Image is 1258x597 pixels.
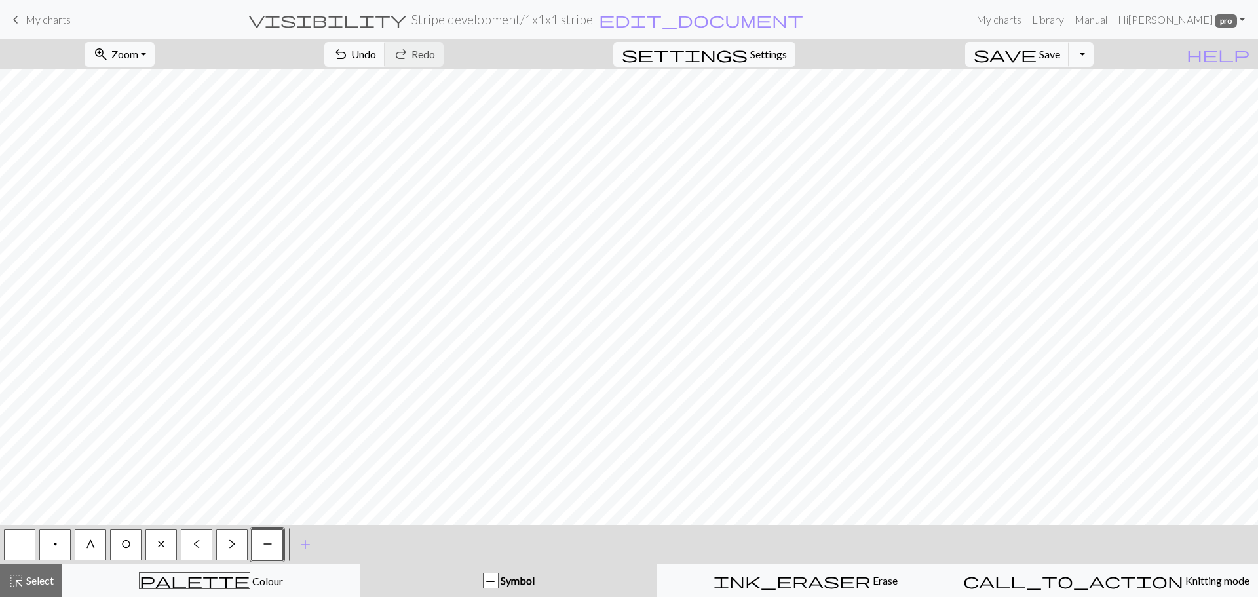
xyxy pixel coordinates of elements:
button: Erase [657,564,955,597]
span: Knitting mode [1183,574,1249,587]
span: help [1187,45,1249,64]
span: Colour [250,575,283,587]
button: Zoom [85,42,155,67]
button: O [110,529,142,560]
span: My charts [26,13,71,26]
span: no stitch [157,539,165,549]
a: My charts [8,9,71,31]
i: Settings [622,47,748,62]
span: undo [333,45,349,64]
span: Purl [53,539,58,549]
button: SettingsSettings [613,42,795,67]
a: Hi[PERSON_NAME] pro [1113,7,1250,33]
button: p [39,529,71,560]
span: Symbol [499,574,535,587]
button: Save [965,42,1069,67]
button: x [145,529,177,560]
a: Library [1027,7,1069,33]
span: visibility [249,10,406,29]
span: Settings [750,47,787,62]
span: ink_eraser [714,571,871,590]
button: Knitting mode [955,564,1258,597]
span: Zoom [111,48,138,60]
span: edit_document [599,10,803,29]
h2: Stripe development / 1x1x1 stripe [411,12,593,27]
span: highlight_alt [9,571,24,590]
span: lace hole transfer left [193,539,200,549]
span: keyboard_arrow_left [8,10,24,29]
span: palette [140,571,250,590]
a: My charts [971,7,1027,33]
a: Manual [1069,7,1113,33]
button: < [181,529,212,560]
span: call_to_action [963,571,1183,590]
span: weave in back [263,539,273,549]
span: Select [24,574,54,587]
button: > [216,529,248,560]
span: settings [622,45,748,64]
span: Undo [351,48,376,60]
span: zoom_in [93,45,109,64]
button: Colour [62,564,360,597]
span: add [297,535,313,554]
button: G [75,529,106,560]
span: Erase [871,574,898,587]
button: P Symbol [360,564,657,597]
span: Lace hole [121,539,131,549]
button: P [252,529,283,560]
span: save [974,45,1037,64]
button: Undo [324,42,385,67]
span: Tuck [86,539,96,549]
span: Save [1039,48,1060,60]
div: P [484,573,498,589]
span: lace hole transfer right [229,539,235,549]
span: pro [1215,14,1237,28]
